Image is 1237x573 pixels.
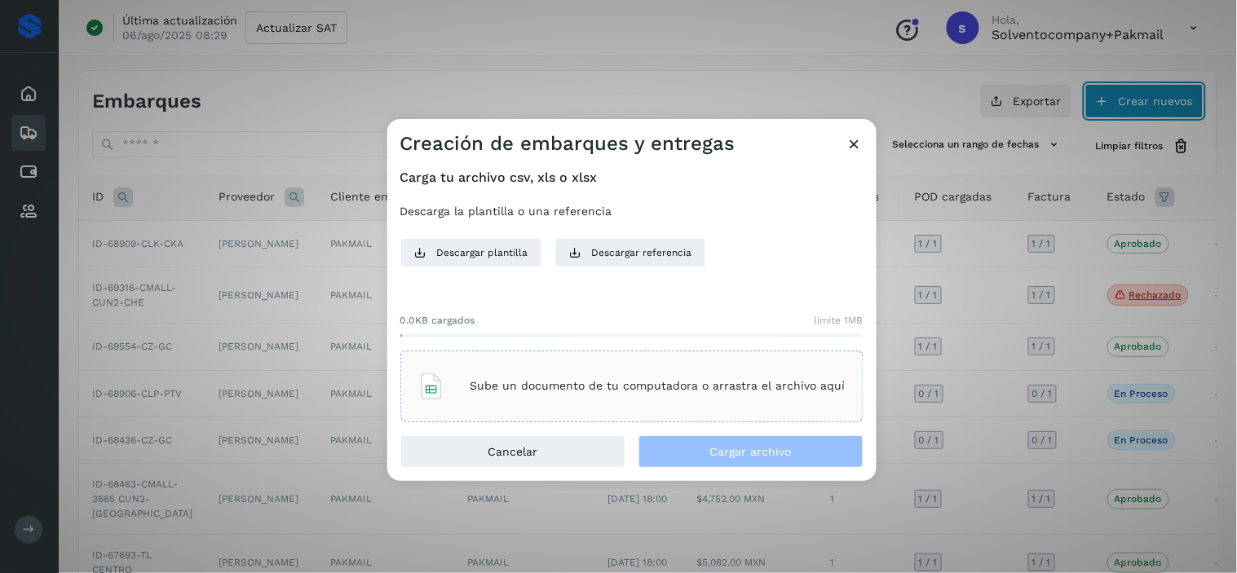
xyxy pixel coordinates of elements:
[400,238,542,267] button: Descargar plantilla
[555,238,706,267] button: Descargar referencia
[815,313,864,328] span: límite 1MB
[400,435,625,468] button: Cancelar
[400,313,475,328] span: 0.0KB cargados
[471,379,846,393] p: Sube un documento de tu computadora o arrastra el archivo aquí
[638,435,864,468] button: Cargar archivo
[437,245,528,260] span: Descargar plantilla
[400,132,736,156] h3: Creación de embarques y entregas
[710,446,792,457] span: Cargar archivo
[592,245,692,260] span: Descargar referencia
[400,205,864,218] p: Descarga la plantilla o una referencia
[400,170,864,185] h4: Carga tu archivo csv, xls o xlsx
[488,446,537,457] span: Cancelar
